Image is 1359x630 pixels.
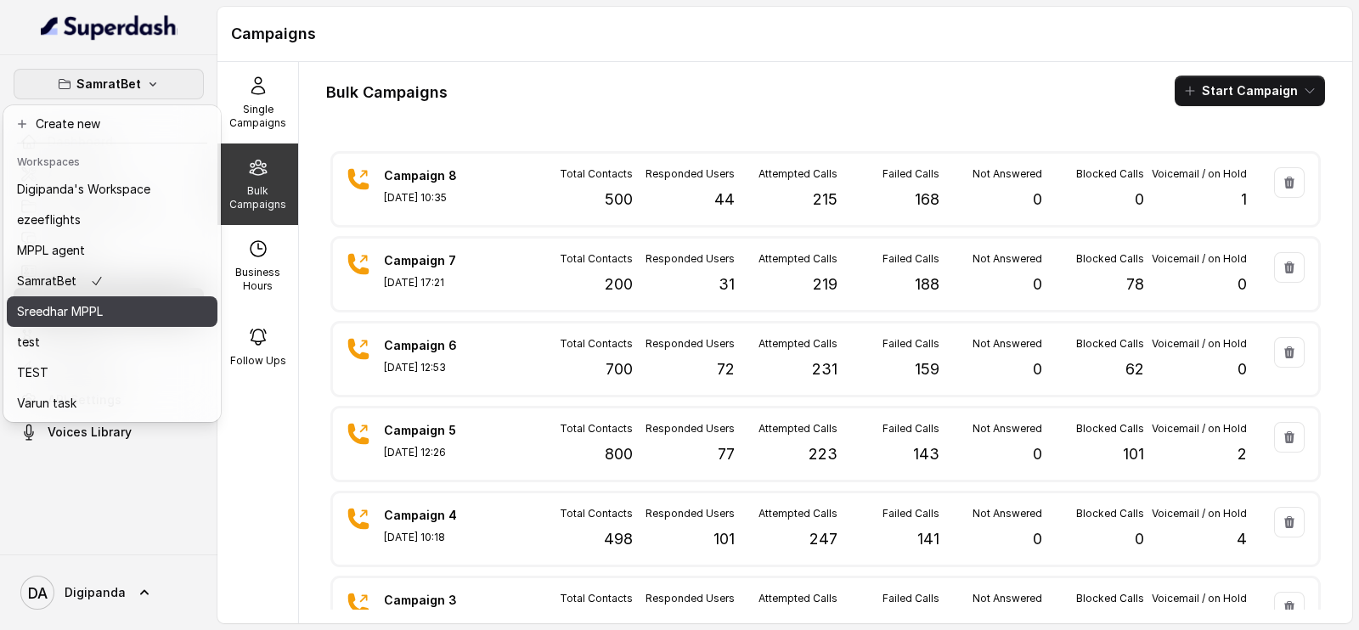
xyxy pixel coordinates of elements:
[17,363,48,383] p: TEST
[14,69,204,99] button: SamratBet
[17,393,76,413] p: Varun task
[17,301,103,322] p: Sreedhar MPPL
[17,179,150,200] p: Digipanda's Workspace
[7,147,217,174] header: Workspaces
[17,332,40,352] p: test
[17,210,81,230] p: ezeeflights
[17,271,76,291] p: SamratBet
[76,74,141,94] p: SamratBet
[17,240,85,261] p: MPPL agent
[7,109,217,139] button: Create new
[3,105,221,422] div: SamratBet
